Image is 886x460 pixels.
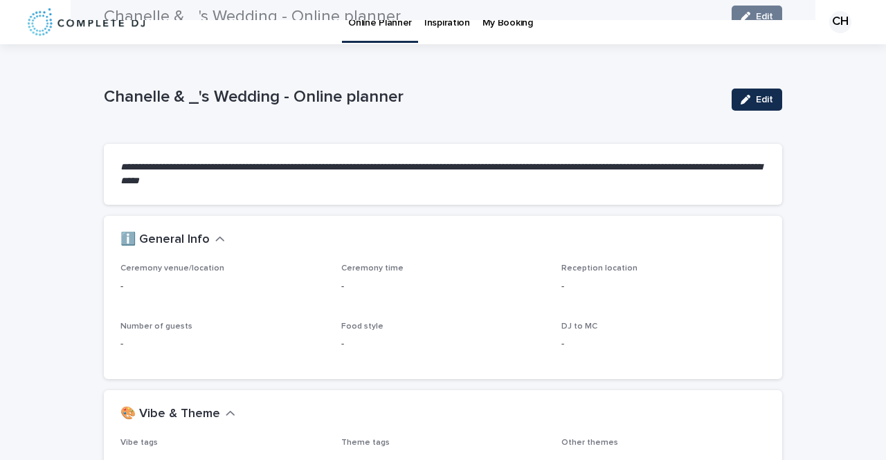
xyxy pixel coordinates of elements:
img: 8nP3zCmvR2aWrOmylPw8 [28,8,145,36]
span: Edit [756,95,773,104]
p: - [341,279,545,294]
h2: ℹ️ General Info [120,232,210,248]
span: Other themes [561,439,618,447]
span: Ceremony venue/location [120,264,224,273]
span: Food style [341,322,383,331]
span: Theme tags [341,439,390,447]
span: DJ to MC [561,322,597,331]
button: 🎨 Vibe & Theme [120,407,235,422]
button: ℹ️ General Info [120,232,225,248]
p: - [561,279,766,294]
span: Vibe tags [120,439,158,447]
p: - [120,337,325,351]
span: Reception location [561,264,638,273]
div: CH [829,11,851,33]
p: - [341,337,545,351]
p: - [120,279,325,294]
button: Edit [732,89,782,111]
p: - [561,337,766,351]
h2: 🎨 Vibe & Theme [120,407,220,422]
span: Ceremony time [341,264,404,273]
span: Number of guests [120,322,192,331]
p: Chanelle & _'s Wedding - Online planner [104,87,721,107]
